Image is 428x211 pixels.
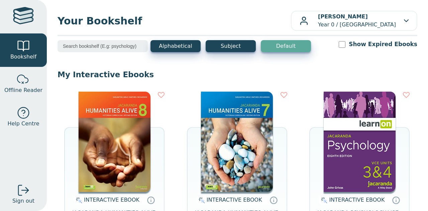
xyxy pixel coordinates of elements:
[4,86,42,94] span: Offline Reader
[324,92,396,192] img: 4bb61bf8-509a-4e9e-bd77-88deacee2c2e.jpg
[329,197,385,203] span: INTERACTIVE EBOOK
[392,196,400,204] a: Interactive eBooks are accessed online via the publisher’s portal. They contain interactive resou...
[74,196,82,204] img: interactive.svg
[150,40,201,52] button: Alphabetical
[7,120,39,128] span: Help Centre
[318,13,396,29] p: Year 0 / [GEOGRAPHIC_DATA]
[197,196,205,204] img: interactive.svg
[270,196,278,204] a: Interactive eBooks are accessed online via the publisher’s portal. They contain interactive resou...
[84,197,139,203] span: INTERACTIVE EBOOK
[147,196,155,204] a: Interactive eBooks are accessed online via the publisher’s portal. They contain interactive resou...
[79,92,150,192] img: bee2d5d4-7b91-e911-a97e-0272d098c78b.jpg
[319,196,327,204] img: interactive.svg
[58,13,291,28] span: Your Bookshelf
[206,40,256,52] button: Subject
[207,197,262,203] span: INTERACTIVE EBOOK
[10,53,36,61] span: Bookshelf
[349,40,417,48] label: Show Expired Ebooks
[261,40,311,52] button: Default
[291,11,417,31] button: [PERSON_NAME]Year 0 / [GEOGRAPHIC_DATA]
[201,92,273,192] img: 429ddfad-7b91-e911-a97e-0272d098c78b.jpg
[58,70,417,80] p: My Interactive Ebooks
[58,40,148,52] input: Search bookshelf (E.g: psychology)
[12,197,34,205] span: Sign out
[318,13,368,20] b: [PERSON_NAME]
